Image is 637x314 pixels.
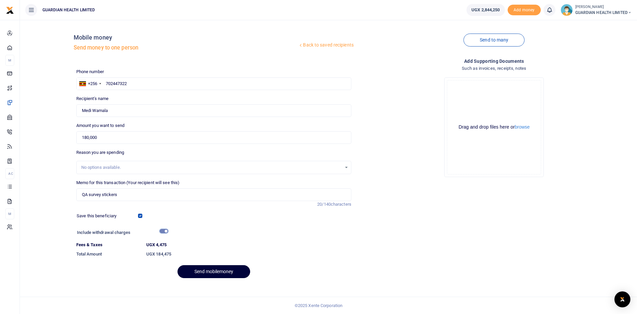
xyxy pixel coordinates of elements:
[466,4,505,16] a: UGX 2,844,250
[508,5,541,16] span: Add money
[76,131,351,144] input: UGX
[357,57,632,65] h4: Add supporting Documents
[6,7,14,12] a: logo-small logo-large logo-large
[357,65,632,72] h4: Such as invoices, receipts, notes
[447,124,541,130] div: Drag and drop files here or
[177,265,250,278] button: Send mobilemoney
[76,252,141,257] h6: Total Amount
[575,4,632,10] small: [PERSON_NAME]
[515,125,530,129] button: browse
[463,34,525,47] a: Send to many
[508,7,541,12] a: Add money
[76,179,180,186] label: Memo for this transaction (Your recipient will see this)
[146,242,167,248] label: UGX 4,475
[614,291,630,307] div: Open Intercom Messenger
[76,68,104,75] label: Phone number
[444,77,544,177] div: File Uploader
[575,10,632,16] span: GUARDIAN HEALTH LIMITED
[76,122,124,129] label: Amount you want to send
[74,242,144,248] dt: Fees & Taxes
[6,6,14,14] img: logo-small
[331,202,351,207] span: characters
[5,55,14,66] li: M
[471,7,500,13] span: UGX 2,844,250
[298,39,354,51] a: Back to saved recipients
[74,34,298,41] h4: Mobile money
[561,4,632,16] a: profile-user [PERSON_NAME] GUARDIAN HEALTH LIMITED
[76,95,109,102] label: Recipient's name
[76,77,351,90] input: Enter phone number
[317,202,331,207] span: 20/140
[76,149,124,156] label: Reason you are spending
[81,164,342,171] div: No options available.
[5,168,14,179] li: Ac
[76,188,351,201] input: Enter extra information
[146,252,351,257] h6: UGX 184,475
[77,213,116,219] label: Save this beneficiary
[561,4,573,16] img: profile-user
[464,4,507,16] li: Wallet ballance
[74,45,298,51] h5: Send money to one person
[77,78,103,90] div: Uganda: +256
[76,104,351,117] input: Loading name...
[77,230,165,235] h6: Include withdrawal charges
[508,5,541,16] li: Toup your wallet
[88,80,97,87] div: +256
[40,7,98,13] span: GUARDIAN HEALTH LIMITED
[5,208,14,219] li: M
